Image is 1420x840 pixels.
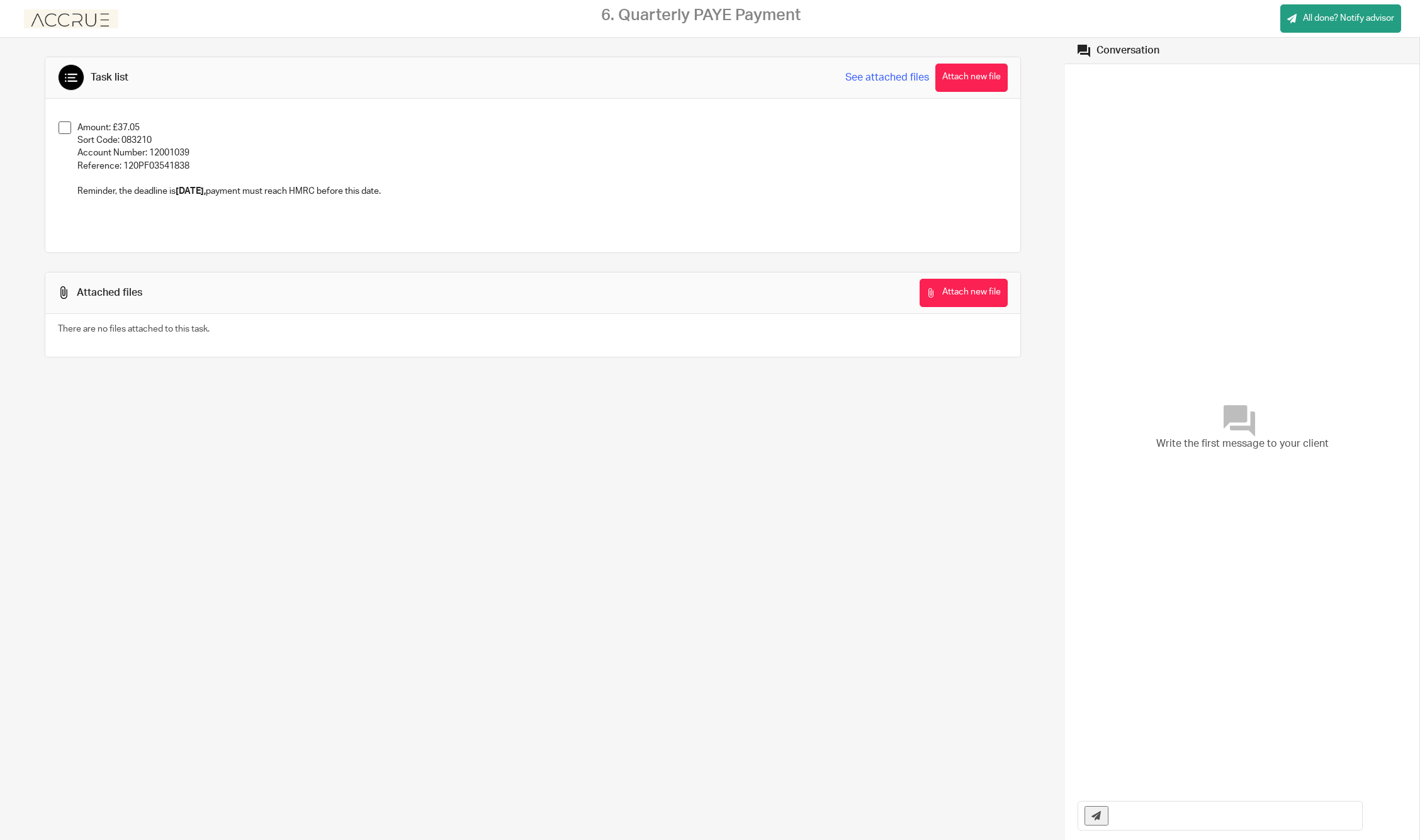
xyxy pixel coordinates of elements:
p: Reminder, the deadline is payment must reach HMRC before this date. [77,185,1007,198]
a: See attached files [845,70,929,85]
p: Account Number: 12001039 [77,147,1007,159]
div: Task list [91,71,128,84]
img: Accrue%20logo.png [24,9,118,28]
div: Attached files [77,286,142,300]
span: Write the first message to your client [1156,437,1329,451]
span: There are no files attached to this task. [58,325,210,333]
span: All done? Notify advisor [1303,12,1394,25]
div: Conversation [1096,44,1159,57]
p: Reference: 120PF03541838 [77,160,1007,172]
p: Sort Code: 083210 [77,134,1007,147]
a: All done? Notify advisor [1280,4,1401,33]
button: Attach new file [920,279,1008,307]
strong: [DATE], [176,187,206,196]
button: Attach new file [935,64,1008,92]
p: Amount: £37.05 [77,121,1007,134]
h2: 6. Quarterly PAYE Payment [601,6,801,25]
